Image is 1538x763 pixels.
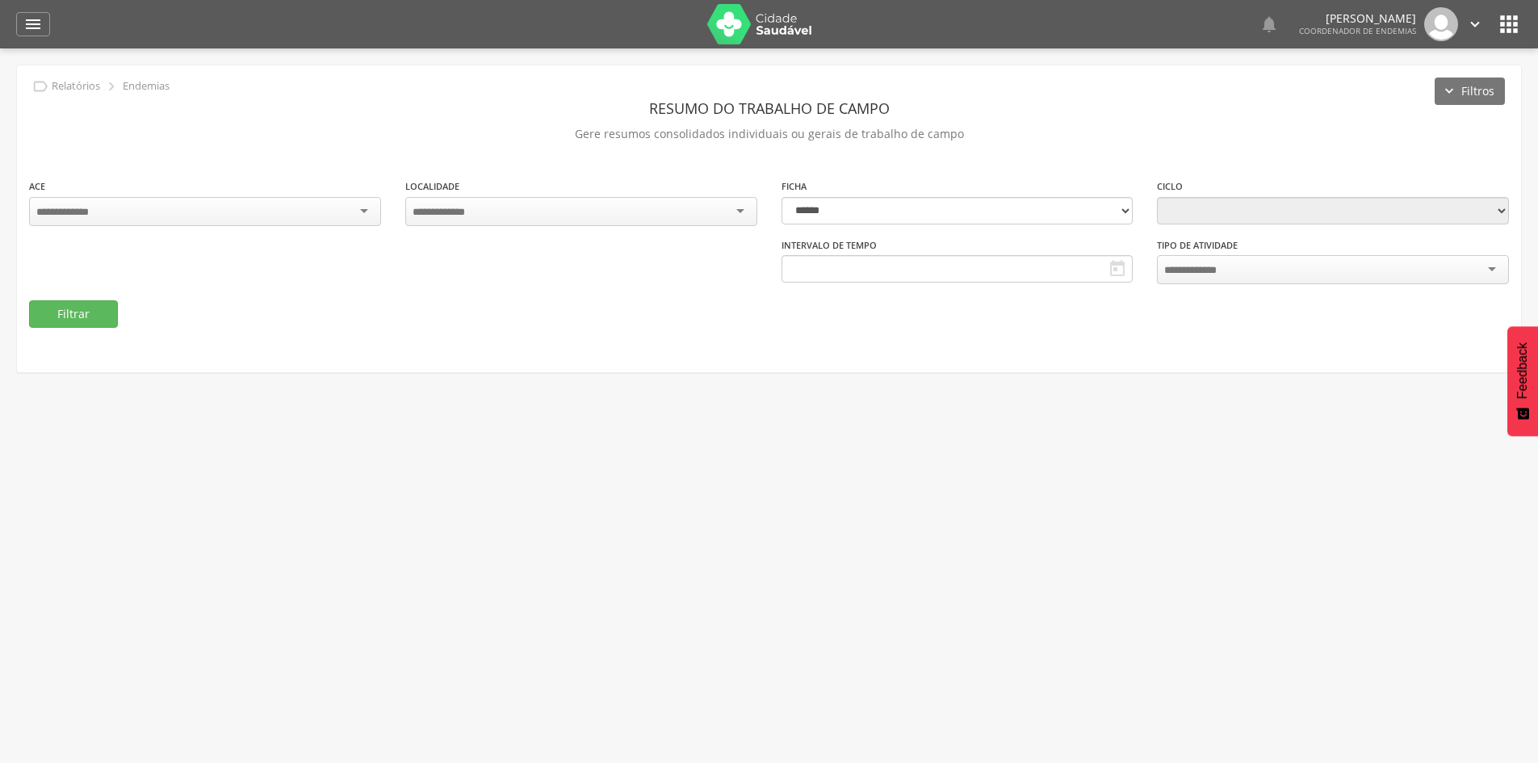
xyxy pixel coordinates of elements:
[103,78,120,95] i: 
[1466,7,1484,41] a: 
[1515,342,1530,399] span: Feedback
[123,80,170,93] p: Endemias
[405,180,459,193] label: Localidade
[1259,15,1279,34] i: 
[1507,326,1538,436] button: Feedback - Mostrar pesquisa
[1435,78,1505,105] button: Filtros
[23,15,43,34] i: 
[1157,239,1238,252] label: Tipo de Atividade
[1299,25,1416,36] span: Coordenador de Endemias
[29,300,118,328] button: Filtrar
[1157,180,1183,193] label: Ciclo
[1108,259,1127,279] i: 
[31,78,49,95] i: 
[782,239,877,252] label: Intervalo de Tempo
[29,180,45,193] label: ACE
[1466,15,1484,33] i: 
[1496,11,1522,37] i: 
[52,80,100,93] p: Relatórios
[1259,7,1279,41] a: 
[29,123,1509,145] p: Gere resumos consolidados individuais ou gerais de trabalho de campo
[29,94,1509,123] header: Resumo do Trabalho de Campo
[782,180,807,193] label: Ficha
[1299,13,1416,24] p: [PERSON_NAME]
[16,12,50,36] a: 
